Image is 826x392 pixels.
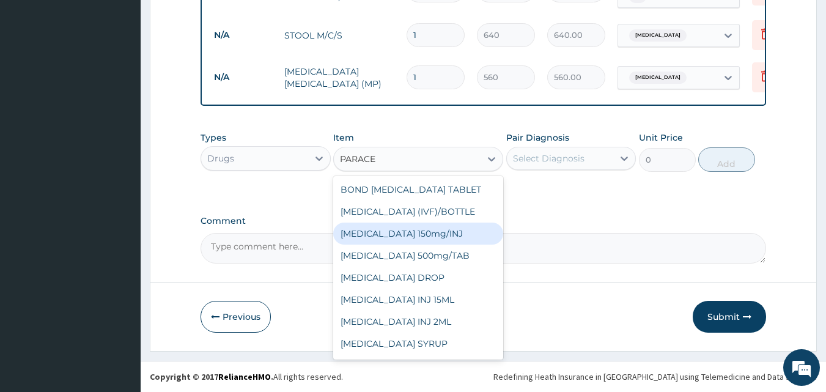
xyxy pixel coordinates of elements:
[208,66,278,89] td: N/A
[693,301,766,333] button: Submit
[278,59,400,96] td: [MEDICAL_DATA] [MEDICAL_DATA] (MP)
[333,131,354,144] label: Item
[141,361,826,392] footer: All rights reserved.
[71,118,169,242] span: We're online!
[333,333,503,355] div: [MEDICAL_DATA] SYRUP
[333,179,503,201] div: BOND [MEDICAL_DATA] TABLET
[333,223,503,245] div: [MEDICAL_DATA] 150mg/INJ
[278,23,400,48] td: STOOL M/C/S
[698,147,755,172] button: Add
[201,133,226,143] label: Types
[629,29,687,42] span: [MEDICAL_DATA]
[201,6,230,35] div: Minimize live chat window
[23,61,50,92] img: d_794563401_company_1708531726252_794563401
[506,131,569,144] label: Pair Diagnosis
[333,311,503,333] div: [MEDICAL_DATA] INJ 2ML
[629,72,687,84] span: [MEDICAL_DATA]
[513,152,584,165] div: Select Diagnosis
[6,262,233,305] textarea: Type your message and hit 'Enter'
[333,355,503,377] div: [MEDICAL_DATA] TABLET
[64,68,205,84] div: Chat with us now
[201,216,767,226] label: Comment
[333,289,503,311] div: [MEDICAL_DATA] INJ 15ML
[207,152,234,165] div: Drugs
[639,131,683,144] label: Unit Price
[150,371,273,382] strong: Copyright © 2017 .
[333,201,503,223] div: [MEDICAL_DATA] (IVF)/BOTTLE
[201,301,271,333] button: Previous
[218,371,271,382] a: RelianceHMO
[208,24,278,46] td: N/A
[493,371,817,383] div: Redefining Heath Insurance in [GEOGRAPHIC_DATA] using Telemedicine and Data Science!
[333,267,503,289] div: [MEDICAL_DATA] DROP
[333,245,503,267] div: [MEDICAL_DATA] 500mg/TAB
